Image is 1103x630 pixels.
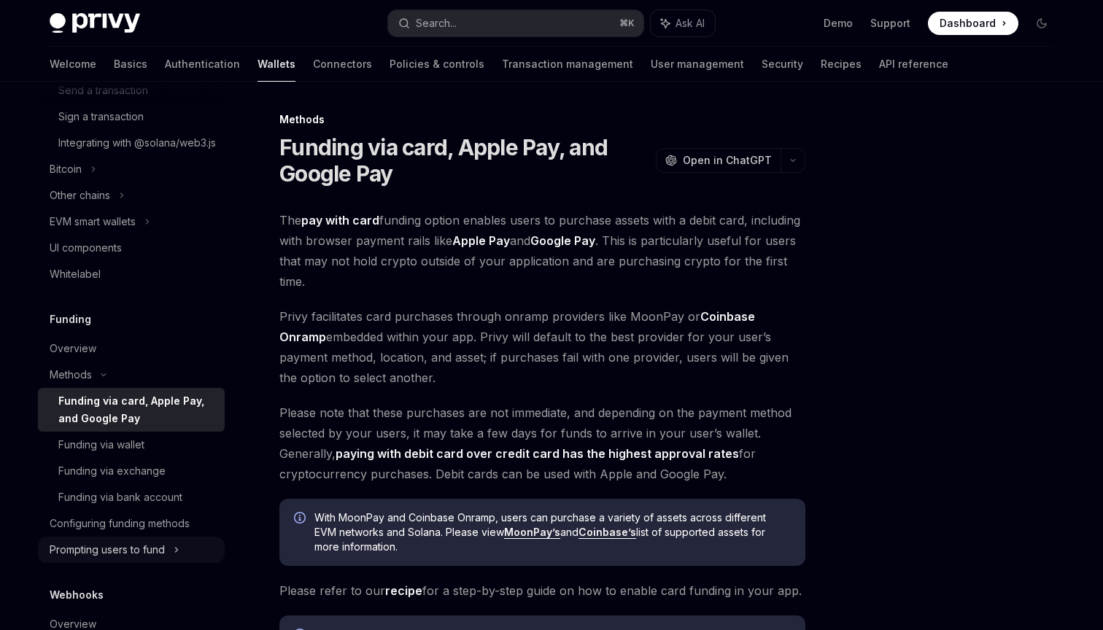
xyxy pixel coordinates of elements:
[504,526,560,539] a: MoonPay’s
[58,436,144,454] div: Funding via wallet
[50,160,82,178] div: Bitcoin
[928,12,1018,35] a: Dashboard
[313,47,372,82] a: Connectors
[50,187,110,204] div: Other chains
[416,15,457,32] div: Search...
[390,47,484,82] a: Policies & controls
[50,265,101,283] div: Whitelabel
[651,47,744,82] a: User management
[50,541,165,559] div: Prompting users to fund
[38,484,225,510] a: Funding via bank account
[385,583,422,599] a: recipe
[870,16,910,31] a: Support
[651,10,715,36] button: Ask AI
[821,47,862,82] a: Recipes
[530,233,595,248] strong: Google Pay
[258,47,295,82] a: Wallets
[50,311,91,328] h5: Funding
[314,510,791,554] span: With MoonPay and Coinbase Onramp, users can purchase a variety of assets across different EVM net...
[38,510,225,537] a: Configuring funding methods
[58,108,144,125] div: Sign a transaction
[50,366,92,384] div: Methods
[824,16,853,31] a: Demo
[58,489,182,506] div: Funding via bank account
[578,526,636,539] a: Coinbase’s
[38,235,225,261] a: UI components
[452,233,510,248] strong: Apple Pay
[940,16,996,31] span: Dashboard
[38,458,225,484] a: Funding via exchange
[38,261,225,287] a: Whitelabel
[38,130,225,156] a: Integrating with @solana/web3.js
[50,47,96,82] a: Welcome
[301,213,379,227] strong: pay with card
[38,432,225,458] a: Funding via wallet
[58,462,166,480] div: Funding via exchange
[50,340,96,357] div: Overview
[50,239,122,257] div: UI components
[388,10,643,36] button: Search...⌘K
[50,13,140,34] img: dark logo
[762,47,803,82] a: Security
[38,104,225,130] a: Sign a transaction
[38,388,225,432] a: Funding via card, Apple Pay, and Google Pay
[38,335,225,362] a: Overview
[279,210,805,292] span: The funding option enables users to purchase assets with a debit card, including with browser pay...
[279,306,805,388] span: Privy facilitates card purchases through onramp providers like MoonPay or embedded within your ap...
[50,586,104,604] h5: Webhooks
[58,134,216,152] div: Integrating with @solana/web3.js
[279,402,805,484] span: Please note that these purchases are not immediate, and depending on the payment method selected ...
[1030,12,1053,35] button: Toggle dark mode
[114,47,147,82] a: Basics
[336,446,739,461] strong: paying with debit card over credit card has the highest approval rates
[50,515,190,532] div: Configuring funding methods
[58,392,216,427] div: Funding via card, Apple Pay, and Google Pay
[502,47,633,82] a: Transaction management
[279,112,805,127] div: Methods
[619,17,635,29] span: ⌘ K
[294,512,309,526] svg: Info
[683,153,772,168] span: Open in ChatGPT
[165,47,240,82] a: Authentication
[279,580,805,601] span: Please refer to our for a step-by-step guide on how to enable card funding in your app.
[50,213,136,230] div: EVM smart wallets
[676,16,705,31] span: Ask AI
[879,47,948,82] a: API reference
[279,134,650,187] h1: Funding via card, Apple Pay, and Google Pay
[656,148,781,173] button: Open in ChatGPT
